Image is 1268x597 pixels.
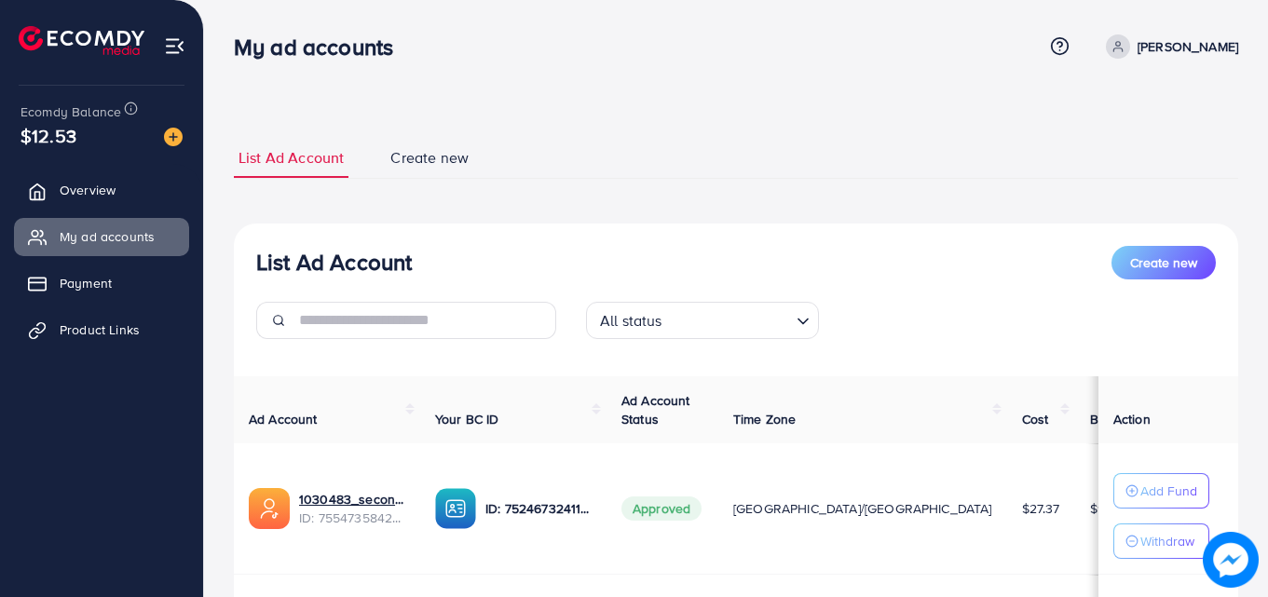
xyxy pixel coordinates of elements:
span: Action [1113,410,1151,428]
span: $12.53 [20,122,76,149]
span: Product Links [60,320,140,339]
span: Your BC ID [435,410,499,428]
span: $27.37 [1022,499,1060,518]
img: image [1203,532,1259,588]
div: Search for option [586,302,819,339]
span: Payment [60,274,112,292]
a: My ad accounts [14,218,189,255]
span: Approved [621,496,702,521]
a: Overview [14,171,189,209]
p: Withdraw [1140,530,1194,552]
button: Add Fund [1113,473,1209,509]
span: List Ad Account [239,147,344,169]
a: [PERSON_NAME] [1098,34,1238,59]
p: Add Fund [1140,480,1197,502]
span: Create new [1130,253,1197,272]
h3: My ad accounts [234,34,408,61]
p: [PERSON_NAME] [1138,35,1238,58]
h3: List Ad Account [256,249,412,276]
span: Ecomdy Balance [20,102,121,121]
span: Create new [390,147,469,169]
img: menu [164,35,185,57]
button: Withdraw [1113,523,1209,559]
span: Time Zone [733,410,796,428]
input: Search for option [668,304,789,334]
span: [GEOGRAPHIC_DATA]/[GEOGRAPHIC_DATA] [733,499,992,518]
p: ID: 7524673241131335681 [485,497,592,520]
span: My ad accounts [60,227,155,246]
span: Ad Account [249,410,318,428]
img: ic-ads-acc.e4c84228.svg [249,488,290,529]
span: ID: 7554735842162393106 [299,509,405,527]
img: logo [19,26,144,55]
a: 1030483_second ad account_1758974072967 [299,490,405,509]
img: image [164,128,183,146]
a: Product Links [14,311,189,348]
span: Overview [60,181,116,199]
a: Payment [14,265,189,302]
span: Cost [1022,410,1049,428]
img: ic-ba-acc.ded83a64.svg [435,488,476,529]
span: Ad Account Status [621,391,690,428]
div: <span class='underline'>1030483_second ad account_1758974072967</span></br>7554735842162393106 [299,490,405,528]
span: All status [596,307,666,334]
button: Create new [1111,246,1216,279]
